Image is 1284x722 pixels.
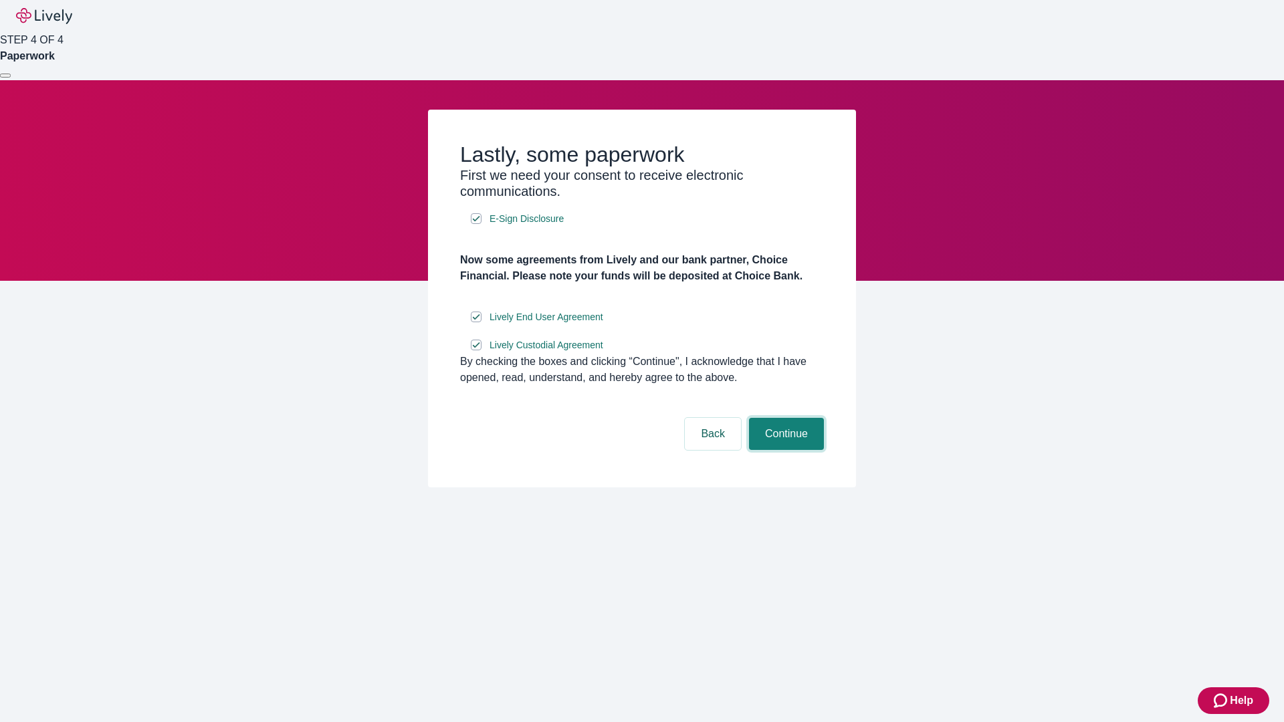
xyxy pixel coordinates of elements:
h3: First we need your consent to receive electronic communications. [460,167,824,199]
button: Back [685,418,741,450]
span: Help [1230,693,1253,709]
button: Continue [749,418,824,450]
img: Lively [16,8,72,24]
span: E-Sign Disclosure [490,212,564,226]
h4: Now some agreements from Lively and our bank partner, Choice Financial. Please note your funds wi... [460,252,824,284]
h2: Lastly, some paperwork [460,142,824,167]
a: e-sign disclosure document [487,337,606,354]
span: Lively End User Agreement [490,310,603,324]
span: Lively Custodial Agreement [490,338,603,352]
button: Zendesk support iconHelp [1198,687,1269,714]
svg: Zendesk support icon [1214,693,1230,709]
div: By checking the boxes and clicking “Continue", I acknowledge that I have opened, read, understand... [460,354,824,386]
a: e-sign disclosure document [487,309,606,326]
a: e-sign disclosure document [487,211,566,227]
